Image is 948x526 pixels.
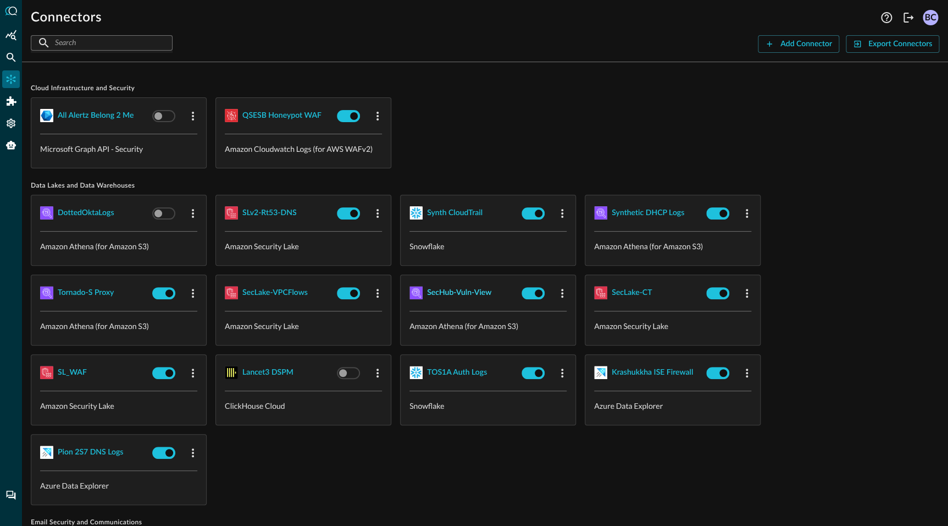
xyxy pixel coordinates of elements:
div: Federated Search [2,48,20,66]
input: Search [55,32,147,53]
div: Summary Insights [2,26,20,44]
div: SLv2-Rt53-DNS [242,206,296,220]
p: Amazon Athena (for Amazon S3) [594,240,751,252]
div: Synth CloudTrail [427,206,483,220]
p: Azure Data Explorer [40,480,197,491]
div: Addons [3,92,20,110]
div: DottedOktaLogs [58,206,114,220]
p: ClickHouse Cloud [225,400,382,412]
div: SecLake-VPCFlows [242,286,308,300]
div: all alertz belong 2 me [58,109,134,123]
img: Snowflake.svg [409,206,423,220]
p: Amazon Security Lake [225,240,382,252]
button: SecLake-VPCFlows [242,284,308,302]
div: Export Connectors [868,37,932,51]
button: Synthetic DHCP Logs [612,204,684,222]
p: Snowflake [409,240,567,252]
img: AWSSecurityLake.svg [594,286,607,299]
img: ClickHouse.svg [225,366,238,379]
button: Synth CloudTrail [427,204,483,222]
button: Pion 2S7 DNS Logs [58,443,123,461]
div: SecHub-Vuln-View [427,286,491,300]
img: AWSAthena.svg [409,286,423,299]
img: AWSSecurityLake.svg [40,366,53,379]
button: Help [878,9,895,26]
button: SL_WAF [58,364,87,381]
img: AzureDataExplorer.svg [594,366,607,379]
p: Microsoft Graph API - Security [40,143,197,155]
p: Amazon Cloudwatch Logs (for AWS WAFv2) [225,143,382,155]
button: Tornado-S Proxy [58,284,114,302]
button: Krashukkha ISE Firewall [612,364,693,381]
img: AWSAthena.svg [40,206,53,220]
div: Add Connector [780,37,832,51]
img: MicrosoftGraph.svg [40,109,53,122]
div: Krashukkha ISE Firewall [612,366,693,380]
p: Snowflake [409,400,567,412]
button: QSESB Honeypot WAF [242,107,321,124]
div: Query Agent [2,136,20,154]
div: Pion 2S7 DNS Logs [58,446,123,459]
img: AWSSecurityLake.svg [225,286,238,299]
div: Settings [2,114,20,132]
p: Amazon Athena (for Amazon S3) [409,320,567,332]
p: Amazon Security Lake [40,400,197,412]
div: Tornado-S Proxy [58,286,114,300]
div: TOS1A Auth Logs [427,366,487,380]
img: AWSAthena.svg [40,286,53,299]
button: DottedOktaLogs [58,204,114,222]
button: SecHub-Vuln-View [427,284,491,302]
button: all alertz belong 2 me [58,107,134,124]
div: QSESB Honeypot WAF [242,109,321,123]
img: AWSCloudWatchLogs.svg [225,109,238,122]
div: SecLake-CT [612,286,652,300]
span: Data Lakes and Data Warehouses [31,182,939,190]
img: AWSAthena.svg [594,206,607,220]
div: Chat [2,486,20,504]
p: Amazon Athena (for Amazon S3) [40,320,197,332]
p: Amazon Athena (for Amazon S3) [40,240,197,252]
button: Add Connector [758,35,839,53]
h1: Connectors [31,9,102,26]
div: Synthetic DHCP Logs [612,206,684,220]
img: Snowflake.svg [409,366,423,379]
div: SL_WAF [58,366,87,380]
button: SLv2-Rt53-DNS [242,204,296,222]
p: Amazon Security Lake [225,320,382,332]
button: Logout [900,9,917,26]
p: Azure Data Explorer [594,400,751,412]
img: AWSSecurityLake.svg [225,206,238,220]
div: BC [923,10,938,25]
button: Lancet3 DSPM [242,364,293,381]
img: AzureDataExplorer.svg [40,446,53,459]
div: Lancet3 DSPM [242,366,293,380]
p: Amazon Security Lake [594,320,751,332]
button: Export Connectors [846,35,939,53]
div: Connectors [2,70,20,88]
button: TOS1A Auth Logs [427,364,487,381]
span: Cloud Infrastructure and Security [31,84,939,93]
button: SecLake-CT [612,284,652,302]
